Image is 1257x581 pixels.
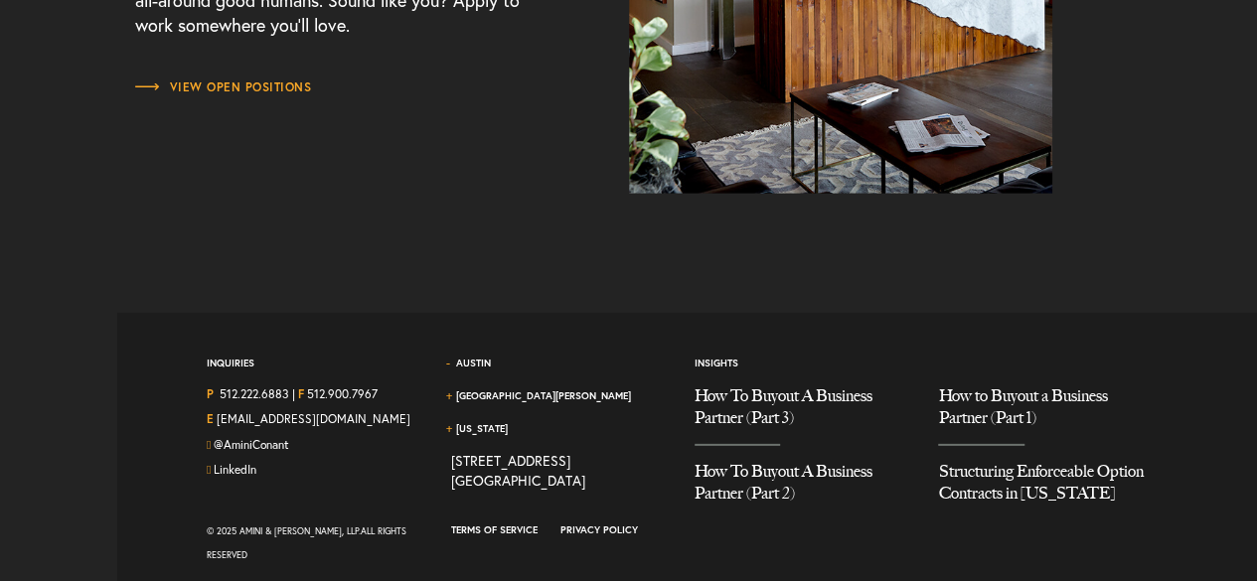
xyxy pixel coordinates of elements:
a: Structuring Enforceable Option Contracts in Texas [938,446,1153,519]
a: Follow us on Twitter [214,437,289,452]
a: How to Buyout a Business Partner (Part 1) [938,385,1153,444]
a: View Open Positions [135,77,312,97]
a: Call us at 5122226883 [220,386,289,401]
a: [US_STATE] [455,422,507,435]
div: © 2025 Amini & [PERSON_NAME], LLP. All Rights Reserved [207,519,421,567]
strong: P [207,386,214,401]
strong: F [298,386,304,401]
a: How To Buyout A Business Partner (Part 3) [695,385,909,444]
a: Email Us [217,411,410,426]
a: How To Buyout A Business Partner (Part 2) [695,446,909,519]
span: View Open Positions [135,81,312,93]
a: Austin [455,357,490,369]
a: Join us on LinkedIn [214,462,256,477]
a: Privacy Policy [560,523,638,536]
span: | [292,385,295,406]
a: View on map [450,451,584,490]
a: 512.900.7967 [307,386,378,401]
strong: E [207,411,214,426]
span: Inquiries [207,357,254,385]
a: Terms of Service [450,523,537,536]
a: [GEOGRAPHIC_DATA][PERSON_NAME] [455,389,630,402]
a: Insights [695,357,738,369]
